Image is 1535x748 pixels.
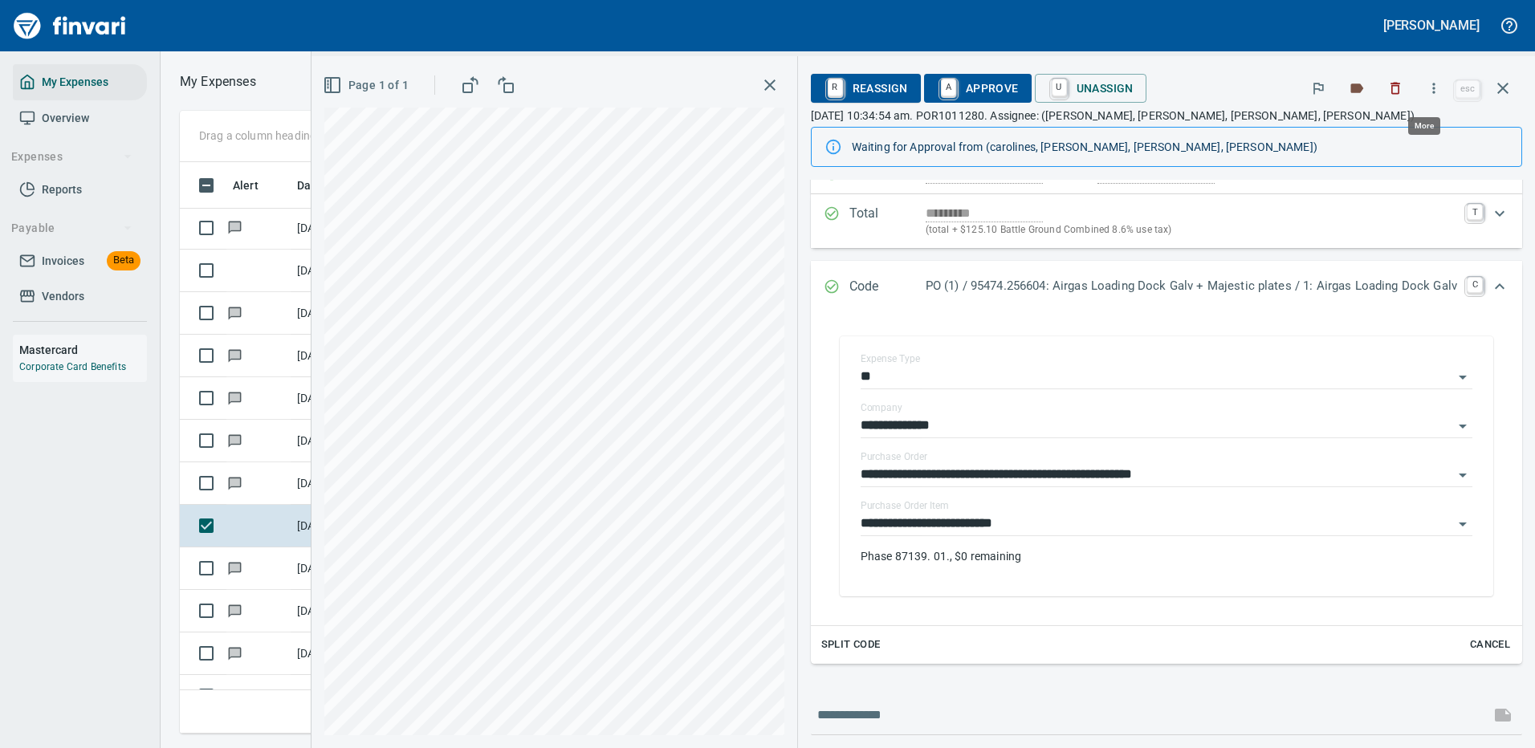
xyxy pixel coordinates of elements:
[1452,69,1522,108] span: Close invoice
[226,350,243,360] span: Has messages
[226,648,243,658] span: Has messages
[1339,71,1374,106] button: Labels
[811,194,1522,248] div: Expand
[811,74,921,103] button: RReassign
[199,128,434,144] p: Drag a column heading here to group the table
[19,361,126,372] a: Corporate Card Benefits
[13,172,147,208] a: Reports
[1484,696,1522,734] span: This records your message into the invoice and notifies anyone mentioned
[226,435,243,445] span: Has messages
[233,176,259,195] span: Alert
[107,251,140,270] span: Beta
[226,478,243,488] span: Has messages
[1383,17,1480,34] h5: [PERSON_NAME]
[1456,80,1480,98] a: esc
[1452,464,1474,486] button: Open
[926,222,1457,238] p: (total + $125.10 Battle Ground Combined 8.6% use tax)
[821,636,881,654] span: Split Code
[291,675,371,718] td: [DATE]
[10,6,130,45] img: Finvari
[42,72,108,92] span: My Expenses
[291,590,371,632] td: [DATE]
[291,462,371,505] td: [DATE]
[5,213,139,243] button: Payable
[817,632,885,657] button: Split Code
[1301,71,1336,106] button: Flag
[811,314,1522,664] div: Expand
[1467,277,1483,293] a: C
[297,176,343,195] span: Date
[1452,415,1474,437] button: Open
[297,176,322,195] span: Date
[42,108,89,128] span: Overview
[226,307,243,318] span: Has messages
[226,605,243,616] span: Has messages
[926,277,1457,295] p: PO (1) / 95474.256604: Airgas Loading Dock Galv + Majestic plates / 1: Airgas Loading Dock Galv
[861,403,902,413] label: Company
[180,72,256,91] p: My Expenses
[1452,513,1474,535] button: Open
[941,79,956,96] a: A
[1048,75,1134,102] span: Unassign
[291,632,371,675] td: [DATE]
[861,501,948,510] label: Purchase Order Item
[1464,632,1516,657] button: Cancel
[5,142,139,172] button: Expenses
[326,75,409,96] span: Page 1 of 1
[849,204,926,238] p: Total
[1379,13,1484,38] button: [PERSON_NAME]
[1378,71,1413,106] button: Discard
[11,218,132,238] span: Payable
[13,64,147,100] a: My Expenses
[13,278,147,315] a: Vendors
[924,74,1032,103] button: AApprove
[42,180,82,200] span: Reports
[291,292,371,335] td: [DATE]
[811,108,1522,124] p: [DATE] 10:34:54 am. POR1011280. Assignee: ([PERSON_NAME], [PERSON_NAME], [PERSON_NAME], [PERSON_N...
[1052,79,1067,96] a: U
[291,377,371,420] td: [DATE]
[320,71,415,100] button: Page 1 of 1
[824,75,908,102] span: Reassign
[42,251,84,271] span: Invoices
[828,79,843,96] a: R
[811,261,1522,314] div: Expand
[291,547,371,590] td: [DATE]
[937,75,1019,102] span: Approve
[1035,74,1146,103] button: UUnassign
[1452,366,1474,388] button: Open
[852,132,1509,161] div: Waiting for Approval from (carolines, [PERSON_NAME], [PERSON_NAME], [PERSON_NAME])
[291,250,371,292] td: [DATE]
[1467,204,1483,220] a: T
[861,548,1472,564] p: Phase 87139. 01., $0 remaining
[849,277,926,298] p: Code
[861,452,927,461] label: Purchase Order
[19,341,147,359] h6: Mastercard
[13,100,147,136] a: Overview
[226,222,243,233] span: Has messages
[42,287,84,307] span: Vendors
[291,420,371,462] td: [DATE]
[861,354,920,364] label: Expense Type
[1468,636,1512,654] span: Cancel
[11,147,132,167] span: Expenses
[291,207,371,250] td: [DATE]
[226,563,243,573] span: Has messages
[233,176,279,195] span: Alert
[180,72,256,91] nav: breadcrumb
[226,392,243,403] span: Has messages
[291,335,371,377] td: [DATE]
[13,243,147,279] a: InvoicesBeta
[291,505,371,547] td: [DATE]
